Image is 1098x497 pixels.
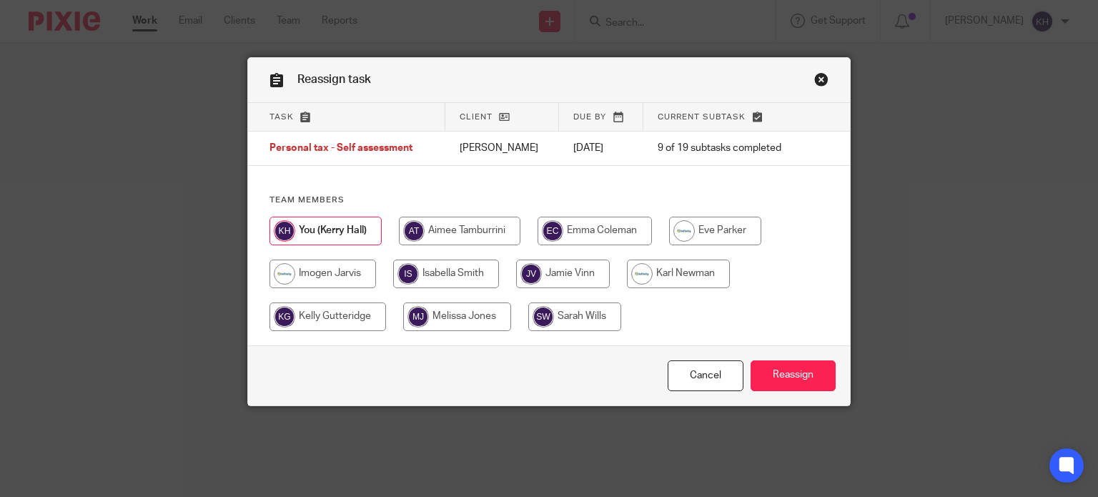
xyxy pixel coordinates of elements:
[573,113,606,121] span: Due by
[269,195,829,206] h4: Team members
[460,113,493,121] span: Client
[658,113,746,121] span: Current subtask
[460,141,545,155] p: [PERSON_NAME]
[297,74,371,85] span: Reassign task
[573,141,629,155] p: [DATE]
[269,144,412,154] span: Personal tax - Self assessment
[668,360,743,391] a: Close this dialog window
[269,113,294,121] span: Task
[814,72,829,92] a: Close this dialog window
[643,132,805,166] td: 9 of 19 subtasks completed
[751,360,836,391] input: Reassign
